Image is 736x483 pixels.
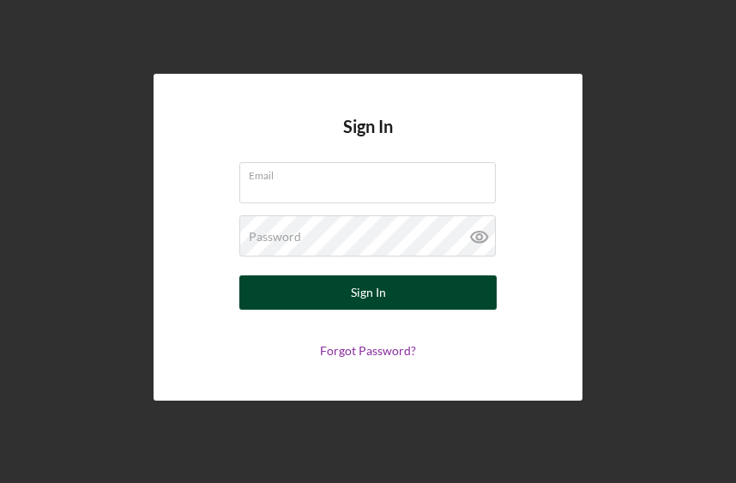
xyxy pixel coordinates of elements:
[351,275,386,310] div: Sign In
[239,275,497,310] button: Sign In
[249,163,496,182] label: Email
[320,343,416,358] a: Forgot Password?
[249,230,301,244] label: Password
[343,117,393,162] h4: Sign In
